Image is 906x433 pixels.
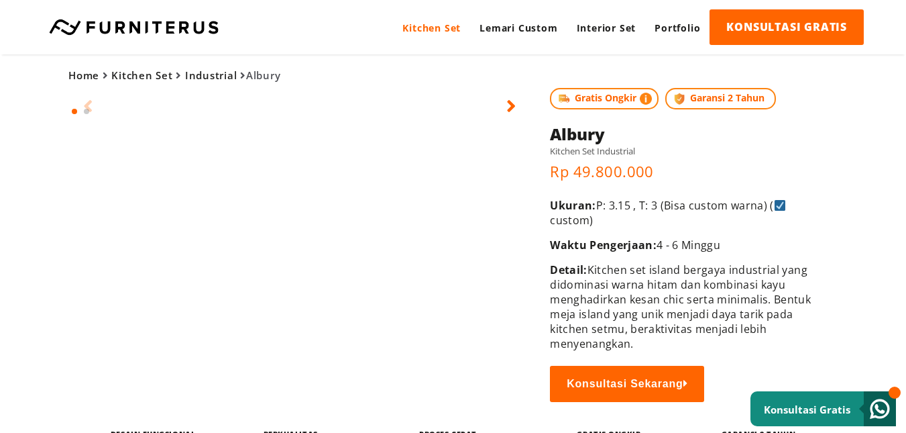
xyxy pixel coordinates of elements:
[672,91,687,106] img: protect.png
[550,123,819,145] h1: Albury
[640,91,652,106] img: info-colored.png
[393,9,470,46] a: Kitchen Set
[550,366,704,402] button: Konsultasi Sekarang
[557,91,571,106] img: shipping.jpg
[775,200,785,211] img: ☑
[665,88,776,109] span: Garansi 2 Tahun
[111,68,172,82] a: Kitchen Set
[550,198,596,213] span: Ukuran:
[185,68,237,82] a: Industrial
[750,391,896,426] a: Konsultasi Gratis
[470,9,567,46] a: Lemari Custom
[567,9,646,46] a: Interior Set
[550,262,587,277] span: Detail:
[550,88,659,109] span: Gratis Ongkir
[550,161,819,181] p: Rp 49.800.000
[68,68,99,82] a: Home
[550,238,657,252] span: Waktu Pengerjaan:
[645,9,710,46] a: Portfolio
[710,9,864,45] a: KONSULTASI GRATIS
[550,262,819,351] p: Kitchen set island bergaya industrial yang didominasi warna hitam dan kombinasi kayu menghadirkan...
[550,198,819,228] p: P: 3.15 , T: 3 (Bisa custom warna) ( custom)
[550,238,819,252] p: 4 - 6 Minggu
[550,145,819,157] h5: Kitchen Set Industrial
[764,403,850,416] small: Konsultasi Gratis
[68,68,280,82] span: Albury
